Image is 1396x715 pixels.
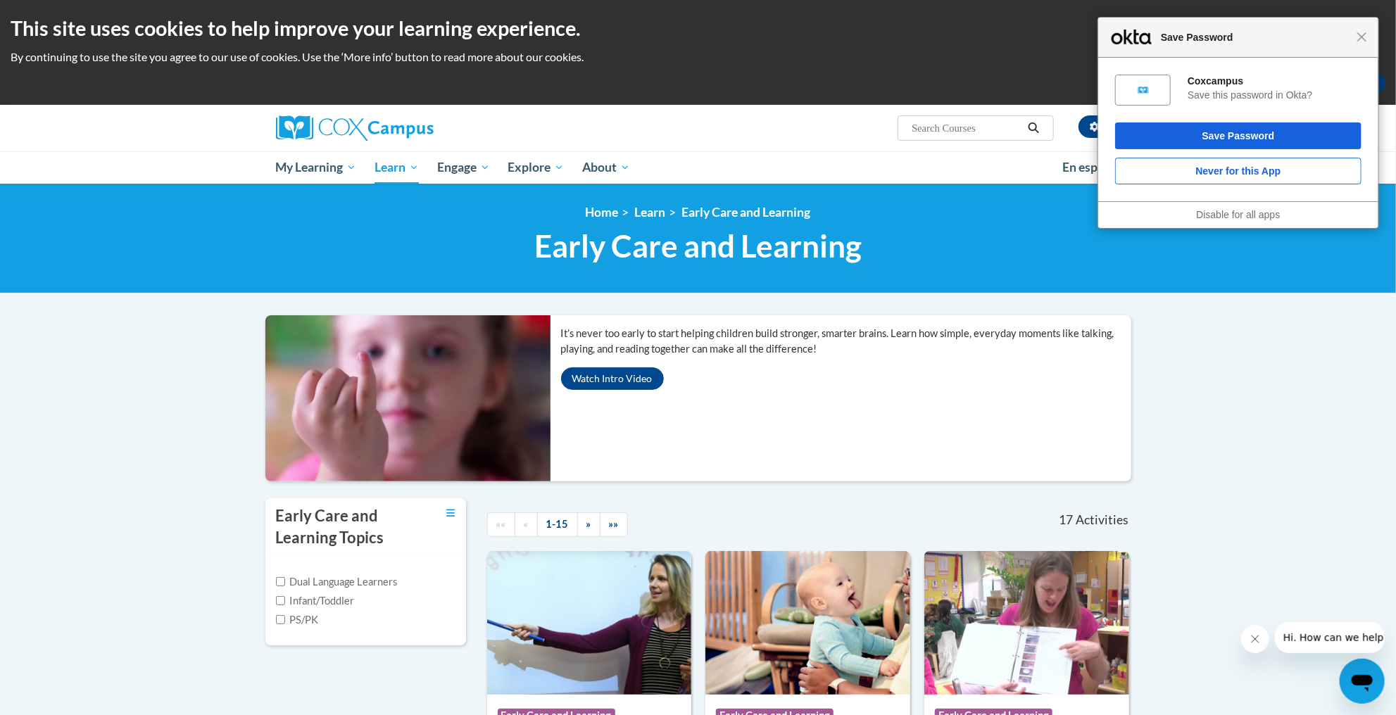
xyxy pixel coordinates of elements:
span: Activities [1076,512,1128,528]
a: My Learning [267,151,366,184]
span: My Learning [275,159,356,176]
label: Infant/Toddler [276,593,355,609]
img: Course Logo [487,551,692,695]
input: Checkbox for Options [276,615,285,624]
a: Previous [515,512,538,537]
iframe: Button to launch messaging window [1340,659,1385,704]
img: Course Logo [924,551,1129,695]
span: En español [1063,160,1122,175]
span: » [586,518,591,530]
a: Next [577,512,600,537]
span: Engage [437,159,490,176]
span: About [582,159,630,176]
span: »» [609,518,619,530]
p: By continuing to use the site you agree to our use of cookies. Use the ‘More info’ button to read... [11,49,1385,65]
a: Explore [498,151,573,184]
span: « [524,518,529,530]
label: Dual Language Learners [276,574,398,590]
button: Never for this App [1115,158,1362,184]
div: Coxcampus [1188,75,1362,87]
span: Close [1357,32,1367,42]
a: Home [586,205,619,220]
div: Main menu [255,151,1142,184]
a: Early Care and Learning [682,205,811,220]
button: Watch Intro Video [561,367,664,390]
button: Search [1023,120,1044,137]
span: Explore [508,159,564,176]
a: Begining [487,512,515,537]
h3: Early Care and Learning Topics [276,505,410,549]
span: Early Care and Learning [534,227,862,265]
span: 17 [1059,512,1073,528]
iframe: Close message [1241,625,1269,653]
a: En español [1054,153,1131,182]
label: PS/PK [276,612,319,628]
button: Save Password [1115,122,1362,149]
a: Learn [365,151,428,184]
input: Checkbox for Options [276,577,285,586]
img: 6aJtaoAAAAGSURBVAMAbxgoMLyW4PUAAAAASUVORK5CYII= [1138,84,1149,96]
a: Learn [635,205,666,220]
h2: This site uses cookies to help improve your learning experience. [11,14,1385,42]
span: «« [496,518,506,530]
img: Course Logo [705,551,910,695]
iframe: Message from company [1275,622,1385,653]
span: Save Password [1154,29,1357,46]
div: Save this password in Okta? [1188,89,1362,101]
a: Toggle collapse [446,505,455,521]
a: Engage [428,151,499,184]
a: 1-15 [537,512,578,537]
img: Cox Campus [276,115,434,141]
input: Search Courses [910,120,1023,137]
input: Checkbox for Options [276,596,285,605]
button: Account Settings [1079,115,1121,138]
a: Disable for all apps [1196,209,1280,220]
p: It’s never too early to start helping children build stronger, smarter brains. Learn how simple, ... [561,326,1131,357]
a: End [600,512,628,537]
span: Hi. How can we help? [8,10,114,21]
a: Cox Campus [276,115,543,141]
a: About [573,151,639,184]
span: Learn [375,159,419,176]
